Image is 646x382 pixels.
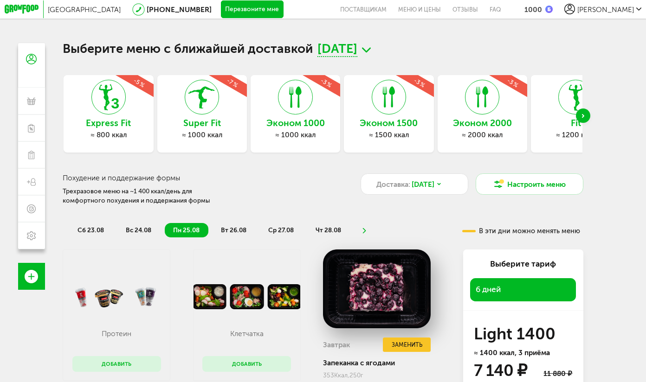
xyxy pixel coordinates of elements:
[48,5,121,14] span: [GEOGRAPHIC_DATA]
[472,55,555,110] div: -3 %
[334,371,349,379] span: Ккал,
[344,131,433,140] div: ≈ 1500 ккал
[317,43,357,57] span: [DATE]
[323,358,431,367] div: Запеканка с ягодами
[323,340,350,349] h3: Завтрак
[211,329,282,338] p: Клетчатка
[81,329,152,338] p: Протеин
[531,118,620,128] h3: Fit
[378,55,462,110] div: -3 %
[173,226,200,234] span: пн 25.08
[72,356,161,372] button: Добавить
[323,249,431,328] img: big_MoPKPmMjtfSDl5PN.png
[251,131,340,140] div: ≈ 1000 ккал
[412,179,434,190] span: [DATE]
[202,356,291,372] button: Добавить
[63,187,235,206] div: Трехразовое меню на ~1 400 ккал/день для комфортного похудения и поддержания формы
[344,118,433,128] h3: Эконом 1500
[524,5,542,14] div: 1000
[63,43,583,57] h1: Выберите меню с ближайшей доставкой
[157,118,247,128] h3: Super Fit
[543,369,572,378] div: 11 880 ₽
[438,131,527,140] div: ≈ 2000 ккал
[126,226,151,234] span: вс 24.08
[577,5,634,14] span: [PERSON_NAME]
[361,371,363,379] span: г
[470,258,576,270] div: Выберите тариф
[383,337,431,352] button: Заменить
[221,226,246,234] span: вт 26.08
[98,55,181,110] div: -5 %
[78,226,104,234] span: сб 23.08
[147,5,212,14] a: [PHONE_NUMBER]
[285,55,368,110] div: -3 %
[476,285,501,294] span: 6 дней
[462,228,580,235] div: В эти дни можно менять меню
[251,118,340,128] h3: Эконом 1000
[323,371,431,379] div: 353 250
[221,0,284,19] button: Перезвоните мне
[438,118,527,128] h3: Эконом 2000
[316,226,341,234] span: чт 28.08
[64,131,153,140] div: ≈ 800 ккал
[191,55,275,110] div: -7 %
[476,173,583,195] button: Настроить меню
[64,118,153,128] h3: Express Fit
[576,108,590,123] div: Next slide
[474,363,527,378] div: 7 140 ₽
[63,173,341,182] h3: Похудение и поддержание формы
[474,327,573,341] h3: Light 1400
[474,348,550,357] span: ≈ 1400 ккал, 3 приёма
[545,6,552,13] img: bonus_b.cdccf46.png
[157,131,247,140] div: ≈ 1000 ккал
[531,131,620,140] div: ≈ 1200 ккал
[268,226,294,234] span: ср 27.08
[376,179,410,190] span: Доставка:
